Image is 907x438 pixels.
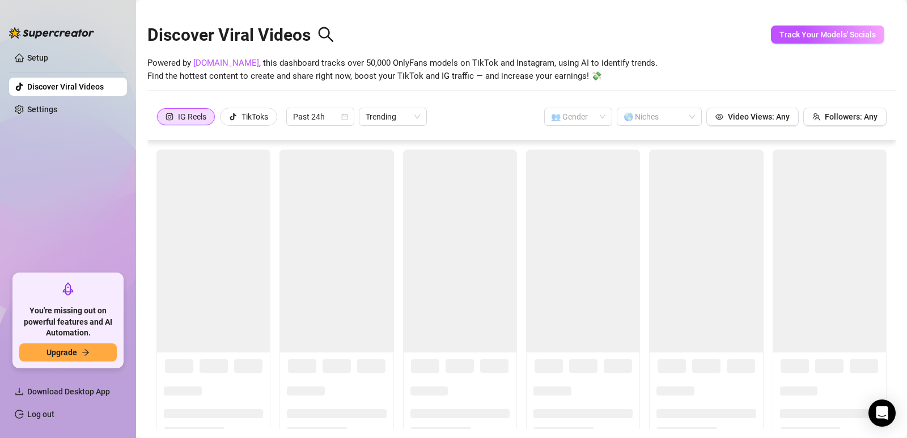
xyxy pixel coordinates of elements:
[241,108,268,125] div: TikToks
[46,348,77,357] span: Upgrade
[779,30,876,39] span: Track Your Models' Socials
[27,53,48,62] a: Setup
[803,108,887,126] button: Followers: Any
[147,57,658,83] span: Powered by , this dashboard tracks over 50,000 OnlyFans models on TikTok and Instagram, using AI ...
[193,58,259,68] a: [DOMAIN_NAME]
[166,113,173,121] span: instagram
[868,399,896,427] div: Open Intercom Messenger
[147,24,334,46] h2: Discover Viral Videos
[317,26,334,43] span: search
[341,113,348,120] span: calendar
[82,348,90,356] span: arrow-right
[19,343,117,362] button: Upgradearrow-right
[366,108,420,125] span: Trending
[706,108,799,126] button: Video Views: Any
[9,27,94,39] img: logo-BBDzfeDw.svg
[19,305,117,339] span: You're missing out on powerful features and AI Automation.
[27,105,57,114] a: Settings
[812,113,820,121] span: team
[715,113,723,121] span: eye
[178,108,206,125] div: IG Reels
[27,387,110,396] span: Download Desktop App
[27,82,104,91] a: Discover Viral Videos
[728,112,790,121] span: Video Views: Any
[229,113,237,121] span: tik-tok
[825,112,878,121] span: Followers: Any
[771,25,884,44] button: Track Your Models' Socials
[293,108,347,125] span: Past 24h
[61,282,75,296] span: rocket
[27,410,54,419] a: Log out
[15,387,24,396] span: download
